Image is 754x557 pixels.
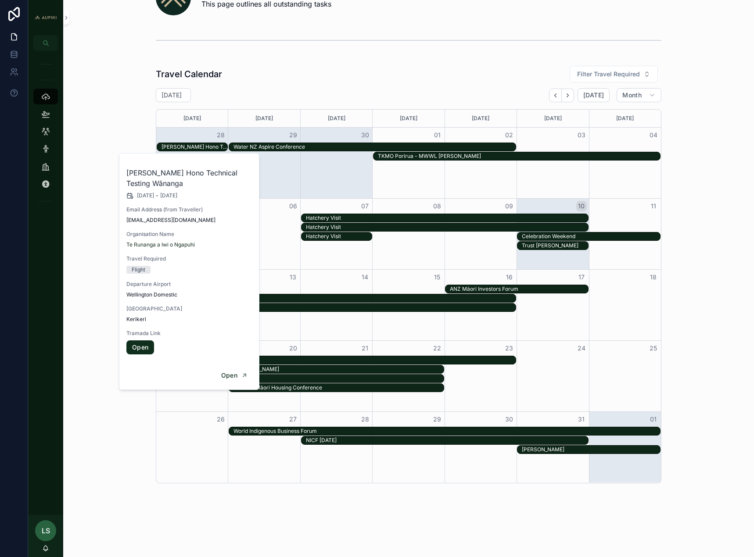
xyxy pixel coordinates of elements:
div: scrollable content [28,51,63,219]
button: 17 [576,272,587,282]
button: 27 [288,414,298,425]
span: Open [221,371,237,379]
button: 31 [576,414,587,425]
button: 11 [648,201,659,211]
button: 06 [288,201,298,211]
button: 28 [215,130,226,140]
button: 22 [432,343,442,353]
button: 28 [360,414,370,425]
div: Travel - WIPCE - Te Rukutia [162,375,444,382]
div: [DATE] [374,110,443,127]
div: [DATE] [158,110,226,127]
button: 07 [360,201,370,211]
span: Month [622,91,642,99]
div: Hatchery Visit [306,224,588,231]
div: [DATE] [302,110,371,127]
div: Kākahu Event - NMHC [162,356,516,364]
span: Kerikeri [126,316,253,323]
button: 02 [504,130,514,140]
div: [DATE] [230,110,298,127]
div: IWC - Brisbane - Georgina King [162,365,444,373]
div: Flight [132,266,145,274]
div: Travel - WIPCE - Te Rukutia [162,375,444,382]
button: 13 [288,272,298,282]
button: Back [549,89,562,102]
div: Hatchery Visit [306,214,588,221]
button: 25 [648,343,659,353]
span: [GEOGRAPHIC_DATA] [126,305,253,312]
span: Departure Airport [126,281,253,288]
div: Hatchery Visit [306,214,588,222]
button: Select Button [570,66,658,82]
button: 21 [360,343,370,353]
h2: [DATE] [162,91,182,100]
span: Wellington Domestic [126,291,253,298]
button: Next [562,89,574,102]
div: National Māori Housing Conference [233,384,444,392]
div: Kākahu Event - NMHC [162,357,516,364]
a: Te Runanga a Iwi o Ngapuhi [126,241,195,248]
h1: Travel Calendar [156,68,222,80]
span: Organisation Name [126,231,253,238]
div: ANZ Māori Investors Forum [450,286,588,293]
span: - [156,192,158,199]
span: LS [42,525,50,536]
div: TKMO Porirua - MWWL Manu Korero [378,152,660,160]
button: Open [215,368,254,383]
button: 04 [648,130,659,140]
button: 29 [432,414,442,425]
button: 30 [360,130,370,140]
div: Hatchery Visit [306,232,372,240]
button: 14 [360,272,370,282]
button: 09 [504,201,514,211]
div: Celebration Weekend [522,232,660,240]
div: Trust Hui [522,242,588,250]
span: [EMAIL_ADDRESS][DOMAIN_NAME] [126,217,253,224]
span: [DATE] [137,192,154,199]
div: Adaptation Futures Conference 2025 [162,303,516,311]
button: 15 [432,272,442,282]
div: Te Kakano [522,446,660,453]
button: 01 [432,130,442,140]
div: Hatchery Visit [306,233,372,240]
div: [DATE] [518,110,587,127]
div: Celebration Weekend [522,233,660,240]
span: Tramada Link [126,330,253,337]
div: Adaptation Futures Conference 2025 [162,304,516,311]
button: Month [617,88,661,102]
div: Trust [PERSON_NAME] [522,242,588,249]
span: Email Address (from Traveller) [126,206,253,213]
button: 01 [648,414,659,425]
button: 18 [648,272,659,282]
button: 23 [504,343,514,353]
div: National Māori Housing Conference [233,384,444,391]
h2: [PERSON_NAME] Hono Technical Testing Wānanga [126,168,253,189]
div: Hatchery Visit [306,223,588,231]
button: 30 [504,414,514,425]
div: NICF [DATE] [306,437,588,444]
div: NICF Oct 2025 [306,436,588,444]
button: [DATE] [578,88,610,102]
button: 26 [215,414,226,425]
div: [DATE] [446,110,515,127]
div: [DATE] [591,110,660,127]
span: [DATE] [160,192,177,199]
button: 08 [432,201,442,211]
div: [PERSON_NAME] Hono Technical Testing Wānanga [162,143,227,150]
div: TKMO Porirua - MWWL [PERSON_NAME] [378,153,660,160]
img: App logo [33,15,58,20]
button: 16 [504,272,514,282]
div: [PERSON_NAME] [522,446,660,453]
div: Ka Tātai Hono Technical Testing Wānanga [162,143,227,151]
div: Water NZ Aspire Conference [233,143,516,151]
span: Filter Travel Required [577,70,640,79]
div: ANZ Māori Investors Forum [450,285,588,293]
button: 03 [576,130,587,140]
div: Month View [156,109,661,483]
div: Water NZ Aspire Conference [233,143,516,150]
button: 20 [288,343,298,353]
div: World Indigenous Business Forum [233,428,660,435]
a: Open [126,340,154,354]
